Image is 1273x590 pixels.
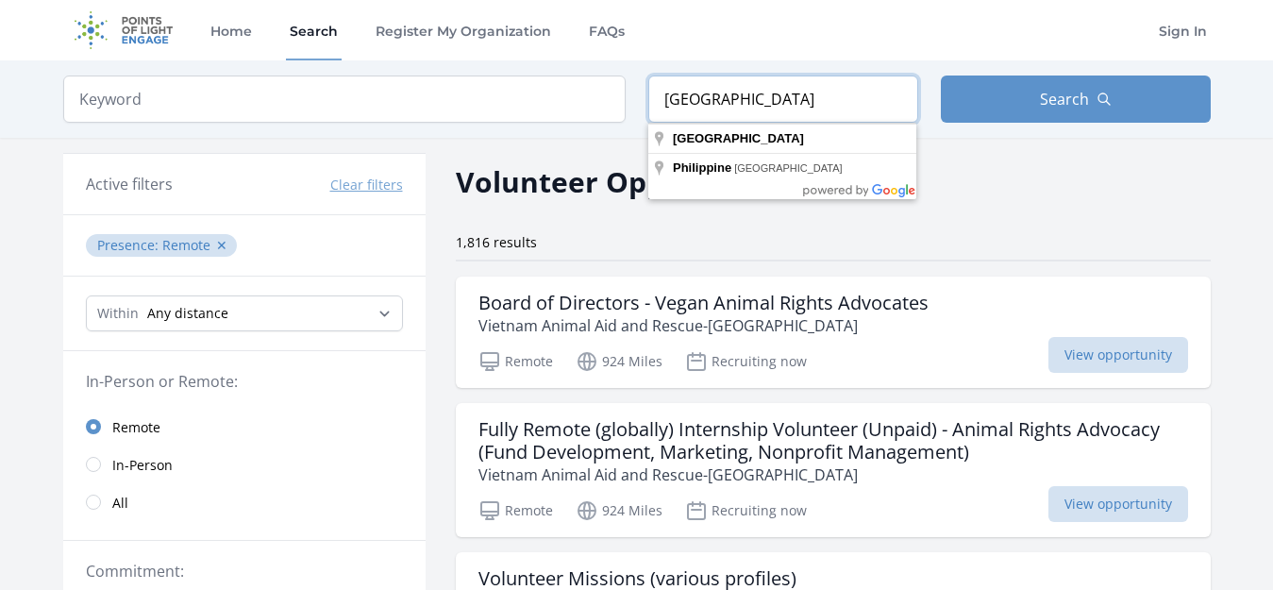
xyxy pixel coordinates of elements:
[97,236,162,254] span: Presence :
[1048,486,1188,522] span: View opportunity
[1048,337,1188,373] span: View opportunity
[86,560,403,582] legend: Commitment:
[685,350,807,373] p: Recruiting now
[734,162,843,174] span: [GEOGRAPHIC_DATA]
[63,76,626,123] input: Keyword
[685,499,807,522] p: Recruiting now
[478,418,1188,464] h3: Fully Remote (globally) Internship Volunteer (Unpaid) - Animal Rights Advocacy (Fund Development,...
[456,233,537,251] span: 1,816 results
[112,494,128,513] span: All
[478,567,796,590] h3: Volunteer Missions (various profiles)
[112,456,173,475] span: In-Person
[86,173,173,195] h3: Active filters
[673,160,731,175] span: Philippine
[330,176,403,194] button: Clear filters
[576,499,662,522] p: 924 Miles
[456,277,1211,388] a: Board of Directors - Vegan Animal Rights Advocates Vietnam Animal Aid and Rescue-[GEOGRAPHIC_DATA...
[112,418,160,437] span: Remote
[456,160,806,203] h2: Volunteer Opportunities
[63,483,426,521] a: All
[162,236,210,254] span: Remote
[63,446,426,483] a: In-Person
[478,314,929,337] p: Vietnam Animal Aid and Rescue-[GEOGRAPHIC_DATA]
[673,131,804,145] span: [GEOGRAPHIC_DATA]
[576,350,662,373] p: 924 Miles
[86,295,403,331] select: Search Radius
[456,403,1211,537] a: Fully Remote (globally) Internship Volunteer (Unpaid) - Animal Rights Advocacy (Fund Development,...
[216,236,227,255] button: ✕
[86,370,403,393] legend: In-Person or Remote:
[478,350,553,373] p: Remote
[1040,88,1089,110] span: Search
[648,76,918,123] input: Location
[478,464,1188,486] p: Vietnam Animal Aid and Rescue-[GEOGRAPHIC_DATA]
[63,408,426,446] a: Remote
[478,292,929,314] h3: Board of Directors - Vegan Animal Rights Advocates
[478,499,553,522] p: Remote
[941,76,1211,123] button: Search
